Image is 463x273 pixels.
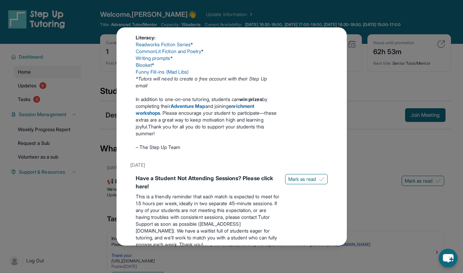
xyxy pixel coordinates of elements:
[288,176,316,183] span: Mark as read
[136,174,280,190] div: Have a Student Not Attending Sessions? Please click here!
[136,144,280,151] p: – The Step Up Team
[136,193,280,248] p: This is a friendly reminder that each match is expected to meet for 1.5 hours per week, ideally i...
[136,55,170,61] a: Writing prompts
[136,41,191,47] a: Readworks Fiction Series
[136,62,152,68] a: Blooket
[319,176,325,182] img: Mark as read
[239,96,262,102] strong: win prizes
[136,96,280,137] p: In addition to one-on-one tutoring, students can by completing their and joining . Please encoura...
[439,249,458,268] button: chat-button
[130,159,333,171] div: [DATE]
[285,174,328,184] button: Mark as read
[136,35,156,40] strong: Literacy:
[136,76,267,88] em: *Tutors will need to create a free account with their Step Up email
[136,48,202,54] a: CommonLit Fiction and Poetry
[136,69,189,75] a: Funny Fill-ins (Mad Libs)
[171,103,205,109] a: Adventure Map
